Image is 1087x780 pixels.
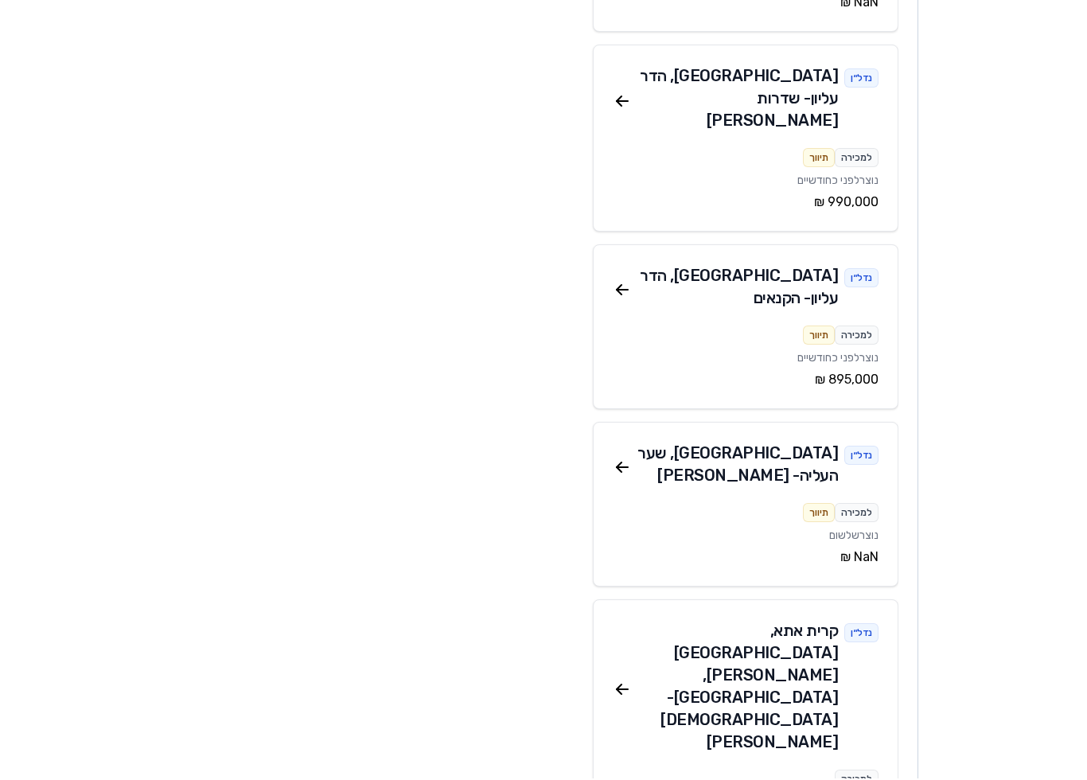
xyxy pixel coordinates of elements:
[844,70,879,89] div: נדל״ן
[844,447,879,466] div: נדל״ן
[844,270,879,289] div: נדל״ן
[797,175,879,189] span: נוצר לפני כחודשיים
[835,505,879,524] div: למכירה
[803,327,835,346] div: תיווך
[803,150,835,169] div: תיווך
[803,505,835,524] div: תיווך
[835,327,879,346] div: למכירה
[613,372,879,391] div: ‏895,000 ‏₪
[829,530,879,544] span: נוצר שלשום
[797,353,879,366] span: נוצר לפני כחודשיים
[632,621,839,755] div: קרית אתא , [GEOGRAPHIC_DATA][PERSON_NAME], [GEOGRAPHIC_DATA] - [DEMOGRAPHIC_DATA][PERSON_NAME]
[632,266,839,310] div: [GEOGRAPHIC_DATA] , הדר עליון - הקנאים
[613,549,879,568] div: ‏NaN ‏₪
[613,194,879,213] div: ‏990,000 ‏₪
[835,150,879,169] div: למכירה
[632,66,839,133] div: [GEOGRAPHIC_DATA] , הדר עליון - שדרות [PERSON_NAME]
[632,443,839,488] div: [GEOGRAPHIC_DATA] , שער העליה - [PERSON_NAME]
[844,625,879,644] div: נדל״ן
